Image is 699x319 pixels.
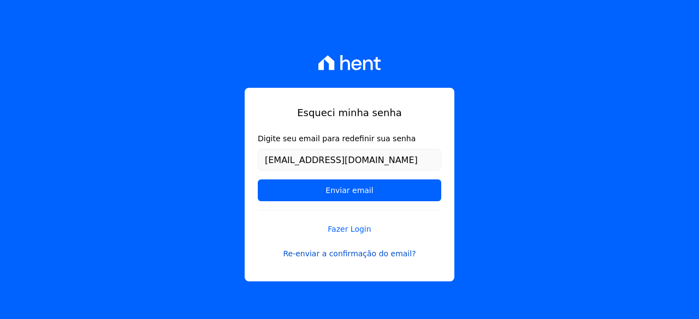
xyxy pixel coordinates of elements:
[258,149,441,171] input: Email
[258,105,441,120] h1: Esqueci minha senha
[258,248,441,260] a: Re-enviar a confirmação do email?
[258,210,441,235] a: Fazer Login
[258,133,441,145] label: Digite seu email para redefinir sua senha
[258,179,441,201] input: Enviar email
